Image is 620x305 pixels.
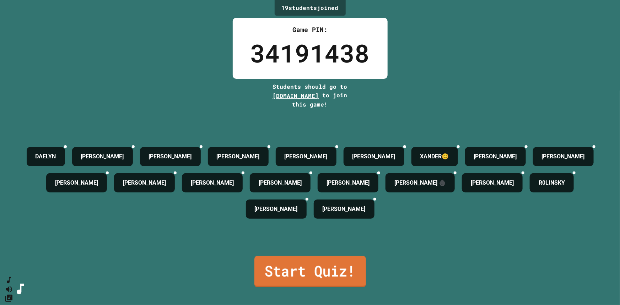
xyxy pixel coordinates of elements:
[250,34,370,72] div: 34191438
[149,152,192,161] h4: [PERSON_NAME]
[471,179,514,187] h4: [PERSON_NAME]
[474,152,517,161] h4: [PERSON_NAME]
[255,205,298,213] h4: [PERSON_NAME]
[327,179,370,187] h4: [PERSON_NAME]
[55,179,98,187] h4: [PERSON_NAME]
[36,152,56,161] h4: DAELYN
[285,152,328,161] h4: [PERSON_NAME]
[217,152,260,161] h4: [PERSON_NAME]
[191,179,234,187] h4: [PERSON_NAME]
[266,82,355,109] div: Students should go to to join this game!
[81,152,124,161] h4: [PERSON_NAME]
[273,92,319,99] span: [DOMAIN_NAME]
[254,256,366,287] a: Start Quiz!
[250,25,370,34] div: Game PIN:
[323,205,366,213] h4: [PERSON_NAME]
[259,179,302,187] h4: [PERSON_NAME]
[5,285,13,294] button: Mute music
[420,152,449,161] h4: XANDER😊
[5,276,13,285] button: SpeedDial basic example
[542,152,585,161] h4: [PERSON_NAME]
[352,152,395,161] h4: [PERSON_NAME]
[394,179,446,187] h4: [PERSON_NAME] ♠️
[539,179,565,187] h4: R0LINSKY
[5,294,13,303] button: Change Music
[123,179,166,187] h4: [PERSON_NAME]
